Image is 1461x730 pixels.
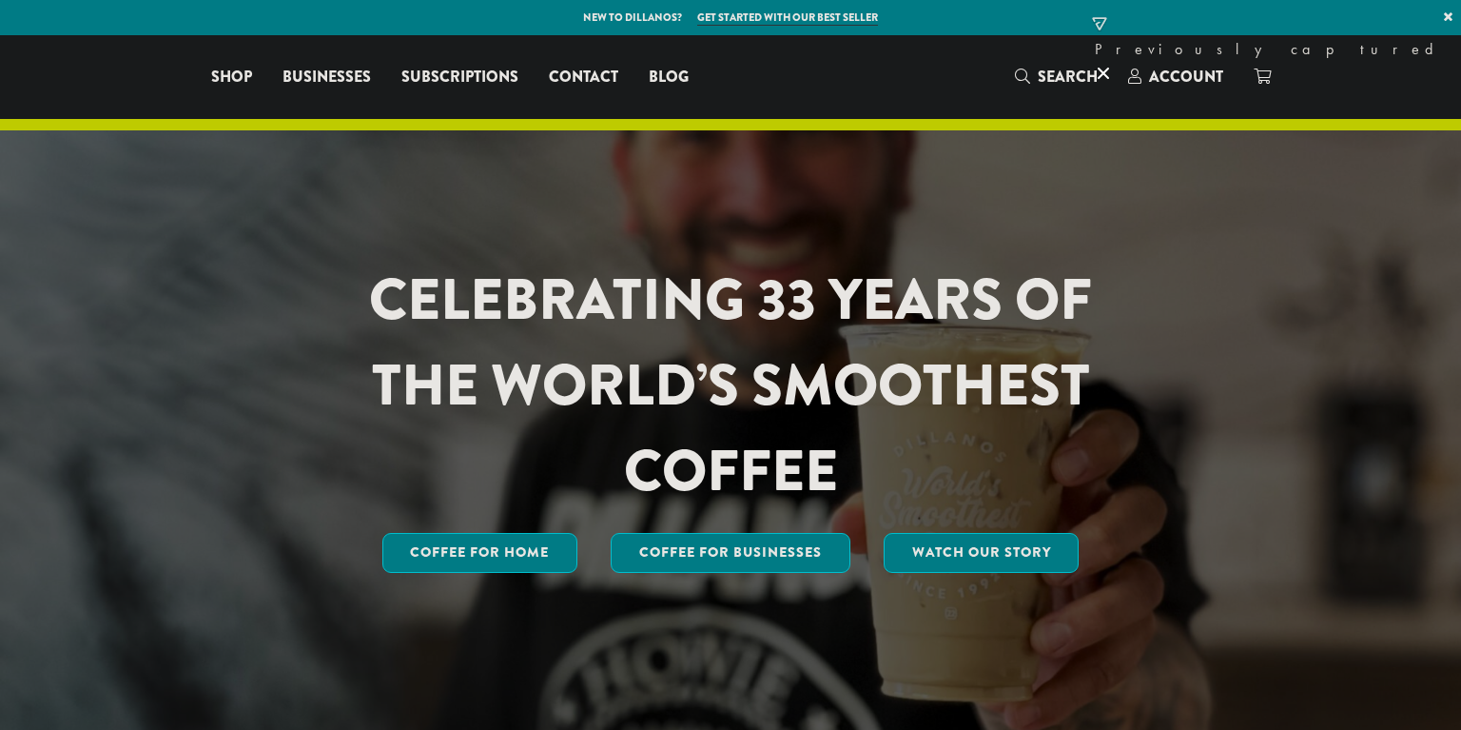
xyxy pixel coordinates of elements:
a: Coffee For Businesses [611,533,850,573]
span: Businesses [282,66,371,89]
span: Account [1149,66,1223,88]
a: Shop [196,62,267,92]
a: Get started with our best seller [697,10,878,26]
span: Subscriptions [401,66,518,89]
h1: CELEBRATING 33 YEARS OF THE WORLD’S SMOOTHEST COFFEE [313,257,1148,514]
span: Search [1038,66,1098,88]
span: Shop [211,66,252,89]
span: Contact [549,66,618,89]
a: Watch Our Story [884,533,1080,573]
a: Coffee for Home [382,533,578,573]
a: Search [1000,61,1113,92]
span: Blog [649,66,689,89]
